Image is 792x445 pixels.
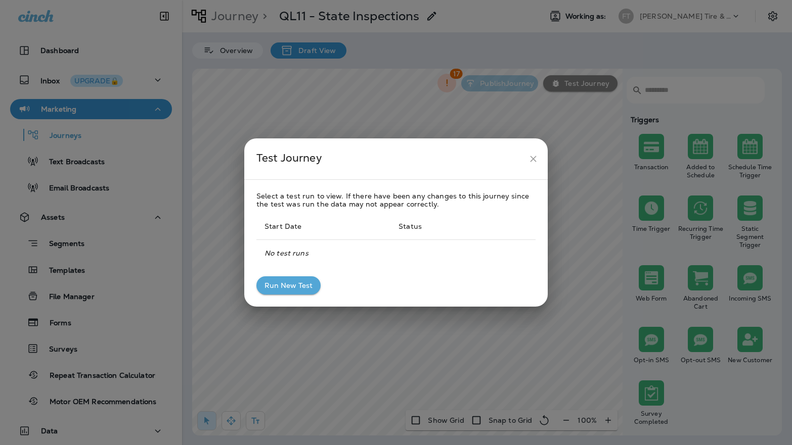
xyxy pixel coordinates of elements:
p: Select a test run to view. If there have been any changes to this journey since the test was run ... [256,192,536,208]
th: Status [390,213,490,240]
div: Test Journey [256,150,524,168]
th: Start Date [256,213,390,240]
table: simple table [256,213,536,266]
em: No test runs [265,249,309,258]
button: close [524,150,543,168]
button: Run New Test [256,276,321,295]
